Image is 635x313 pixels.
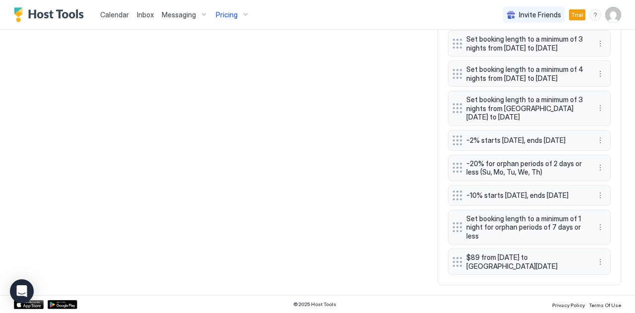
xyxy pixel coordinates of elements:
span: Pricing [216,10,238,19]
div: menu [594,221,606,233]
button: More options [594,256,606,268]
button: More options [594,221,606,233]
a: App Store [14,300,44,309]
span: Inbox [137,10,154,19]
div: menu [594,162,606,174]
div: menu [589,9,601,21]
span: Set booking length to a minimum of 3 nights from [GEOGRAPHIC_DATA][DATE] to [DATE] [466,95,584,122]
a: Terms Of Use [589,299,621,310]
span: Invite Friends [519,10,561,19]
a: Calendar [100,9,129,20]
span: Privacy Policy [552,302,585,308]
span: Calendar [100,10,129,19]
div: Open Intercom Messenger [10,279,34,303]
button: More options [594,38,606,50]
span: Messaging [162,10,196,19]
button: More options [594,189,606,201]
span: Set booking length to a minimum of 4 nights from [DATE] to [DATE] [466,65,584,82]
div: User profile [605,7,621,23]
button: More options [594,134,606,146]
a: Inbox [137,9,154,20]
span: $89 from [DATE] to [GEOGRAPHIC_DATA][DATE] [466,253,584,270]
div: menu [594,38,606,50]
div: menu [594,102,606,114]
a: Privacy Policy [552,299,585,310]
a: Host Tools Logo [14,7,88,22]
div: menu [594,68,606,80]
button: More options [594,102,606,114]
span: -20% for orphan periods of 2 days or less (Su, Mo, Tu, We, Th) [466,159,584,177]
span: Trial [571,10,583,19]
span: -10% starts [DATE], ends [DATE] [466,191,584,200]
span: Set booking length to a minimum of 1 night for orphan periods of 7 days or less [466,214,584,241]
div: menu [594,134,606,146]
span: Set booking length to a minimum of 3 nights from [DATE] to [DATE] [466,35,584,52]
div: menu [594,256,606,268]
span: © 2025 Host Tools [293,301,336,308]
div: menu [594,189,606,201]
span: Terms Of Use [589,302,621,308]
button: More options [594,162,606,174]
span: -2% starts [DATE], ends [DATE] [466,136,584,145]
button: More options [594,68,606,80]
a: Google Play Store [48,300,77,309]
